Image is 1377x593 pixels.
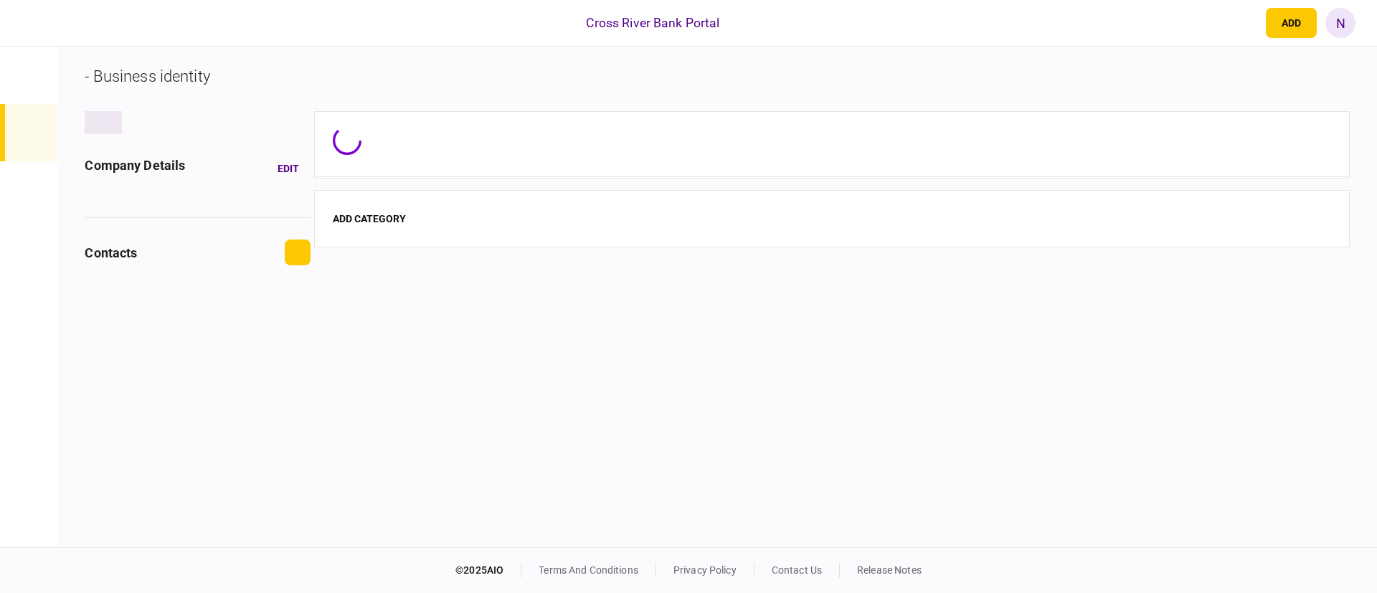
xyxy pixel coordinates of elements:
button: link to underwriting page [1287,65,1312,90]
div: Cross River Bank Portal [586,14,719,32]
button: add category [333,213,406,224]
button: open notifications list [1227,8,1257,38]
a: contact us [772,564,822,576]
a: terms and conditions [539,564,638,576]
button: N [1325,8,1355,38]
div: © 2025 AIO [455,563,521,578]
button: open adding identity options [1266,8,1317,38]
button: Edit [266,156,311,181]
a: release notes [857,564,922,576]
div: company details [85,156,185,181]
div: - Business identity [85,65,210,88]
a: privacy policy [673,564,737,576]
div: contacts [85,243,137,262]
